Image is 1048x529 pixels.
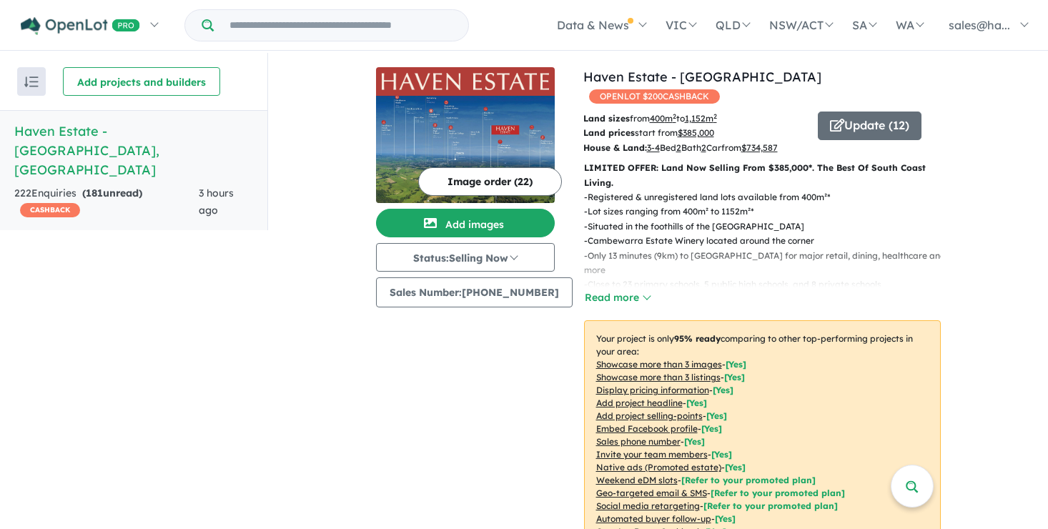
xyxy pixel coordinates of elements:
[63,67,220,96] button: Add projects and builders
[583,126,807,140] p: start from
[584,290,651,306] button: Read more
[673,112,676,120] sup: 2
[715,513,736,524] span: [Yes]
[20,203,80,217] span: CASHBACK
[589,89,720,104] span: OPENLOT $ 200 CASHBACK
[676,142,681,153] u: 2
[24,76,39,87] img: sort.svg
[650,113,676,124] u: 400 m
[596,500,700,511] u: Social media retargeting
[382,73,549,90] img: Haven Estate - Cambewarra Logo
[82,187,142,199] strong: ( unread)
[596,397,683,408] u: Add project headline
[596,488,707,498] u: Geo-targeted email & SMS
[596,423,698,434] u: Embed Facebook profile
[726,359,746,370] span: [ Yes ]
[596,372,721,382] u: Showcase more than 3 listings
[86,187,103,199] span: 181
[703,500,838,511] span: [Refer to your promoted plan]
[596,475,678,485] u: Weekend eDM slots
[596,462,721,473] u: Native ads (Promoted estate)
[676,113,717,124] span: to
[14,122,253,179] h5: Haven Estate - [GEOGRAPHIC_DATA] , [GEOGRAPHIC_DATA]
[584,234,952,248] p: - Cambewarra Estate Winery located around the corner
[596,359,722,370] u: Showcase more than 3 images
[584,249,952,278] p: - Only 13 minutes (9km) to [GEOGRAPHIC_DATA] for major retail, dining, healthcare and more
[685,113,717,124] u: 1,152 m
[584,219,952,234] p: - Situated in the foothills of the [GEOGRAPHIC_DATA]
[647,142,660,153] u: 3-4
[596,513,711,524] u: Automated buyer follow-up
[701,142,706,153] u: 2
[713,112,717,120] sup: 2
[706,410,727,421] span: [ Yes ]
[376,277,573,307] button: Sales Number:[PHONE_NUMBER]
[21,17,140,35] img: Openlot PRO Logo White
[596,449,708,460] u: Invite your team members
[678,127,714,138] u: $ 385,000
[583,142,647,153] b: House & Land:
[818,112,921,140] button: Update (12)
[949,18,1010,32] span: sales@ha...
[199,187,234,217] span: 3 hours ago
[711,488,845,498] span: [Refer to your promoted plan]
[741,142,778,153] u: $ 734,587
[583,69,821,85] a: Haven Estate - [GEOGRAPHIC_DATA]
[583,141,807,155] p: Bed Bath Car from
[684,436,705,447] span: [ Yes ]
[596,436,681,447] u: Sales phone number
[584,161,941,190] p: LIMITED OFFER: Land Now Selling From $385,000*. The Best Of South Coast Living.
[681,475,816,485] span: [Refer to your promoted plan]
[596,410,703,421] u: Add project selling-points
[376,243,555,272] button: Status:Selling Now
[724,372,745,382] span: [ Yes ]
[583,112,807,126] p: from
[376,67,555,203] a: Haven Estate - Cambewarra LogoHaven Estate - Cambewarra
[376,96,555,203] img: Haven Estate - Cambewarra
[584,190,952,204] p: - Registered & unregistered land lots available from 400m²*
[686,397,707,408] span: [ Yes ]
[596,385,709,395] u: Display pricing information
[674,333,721,344] b: 95 % ready
[584,277,952,292] p: - Close to 23 primary schools, 5 public high schools, and 8 private schools
[584,204,952,219] p: - Lot sizes ranging from 400m² to 1152m²*
[583,127,635,138] b: Land prices
[701,423,722,434] span: [ Yes ]
[376,209,555,237] button: Add images
[711,449,732,460] span: [ Yes ]
[14,185,199,219] div: 222 Enquir ies
[583,113,630,124] b: Land sizes
[725,462,746,473] span: [Yes]
[217,10,465,41] input: Try estate name, suburb, builder or developer
[418,167,562,196] button: Image order (22)
[713,385,733,395] span: [ Yes ]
